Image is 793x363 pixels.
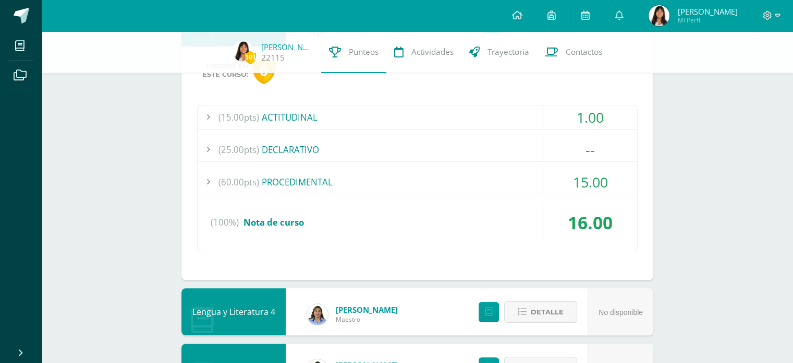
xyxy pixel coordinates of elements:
div: DECLARATIVO [198,138,637,161]
span: (15.00pts) [218,106,259,129]
div: ACTITUDINAL [198,106,637,129]
a: Actividades [386,31,461,73]
div: 1.00 [543,106,637,129]
a: 22115 [261,52,285,63]
a: Trayectoria [461,31,537,73]
span: Mi Perfil [677,16,737,25]
div: PROCEDIMENTAL [198,170,637,194]
div: -- [543,138,637,161]
span: Maestro [336,315,398,324]
span: Detalle [531,302,564,322]
span: Trayectoria [487,46,529,57]
span: Nota de curso [243,216,304,228]
a: Punteos [321,31,386,73]
span: Punteos [349,46,379,57]
span: [PERSON_NAME] [677,6,737,17]
a: [PERSON_NAME] [336,305,398,315]
img: a9adc8cf25576a4c2f86dfb46b4b811b.png [649,5,669,26]
a: [PERSON_NAME] [261,42,313,52]
span: Actividades [411,46,454,57]
span: (60.00pts) [218,170,259,194]
span: (100%) [211,203,239,242]
button: Detalle [504,301,577,323]
span: No disponible [599,308,643,317]
div: 15.00 [543,170,637,194]
span: (25.00pts) [218,138,259,161]
a: Contactos [537,31,610,73]
img: a9adc8cf25576a4c2f86dfb46b4b811b.png [233,41,253,62]
img: d5f85972cab0d57661bd544f50574cc9.png [307,304,328,325]
span: 101 [245,51,256,64]
div: Lengua y Literatura 4 [181,288,286,335]
span: Contactos [566,46,602,57]
div: 16.00 [543,203,637,242]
